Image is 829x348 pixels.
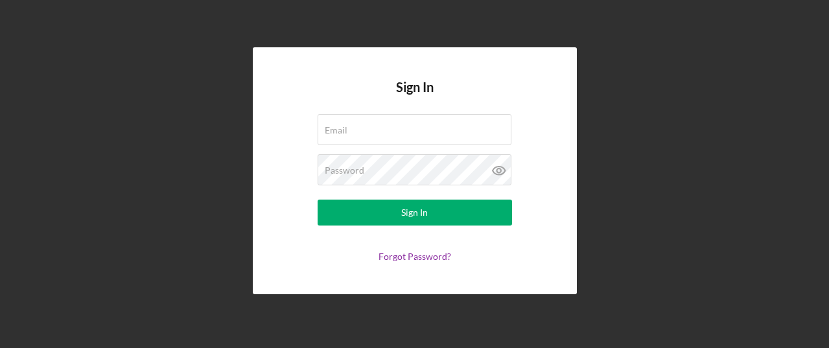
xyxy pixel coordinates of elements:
button: Sign In [318,200,512,226]
h4: Sign In [396,80,434,114]
label: Email [325,125,347,135]
a: Forgot Password? [379,251,451,262]
div: Sign In [401,200,428,226]
label: Password [325,165,364,176]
